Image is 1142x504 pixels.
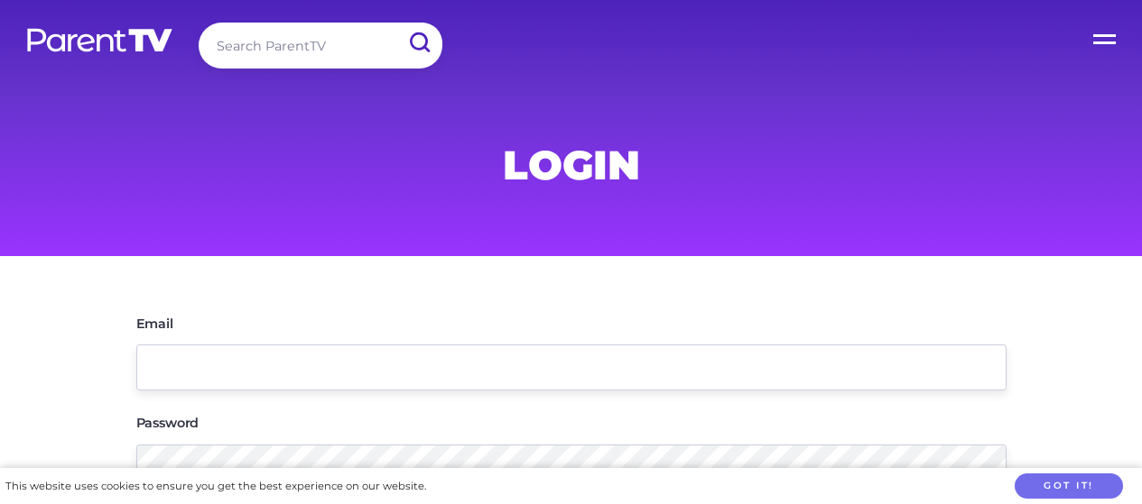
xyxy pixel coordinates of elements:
[25,27,174,53] img: parenttv-logo-white.4c85aaf.svg
[395,23,442,63] input: Submit
[199,23,442,69] input: Search ParentTV
[136,317,173,330] label: Email
[1015,473,1123,499] button: Got it!
[136,417,200,429] label: Password
[5,477,426,496] div: This website uses cookies to ensure you get the best experience on our website.
[136,147,1007,183] h1: Login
